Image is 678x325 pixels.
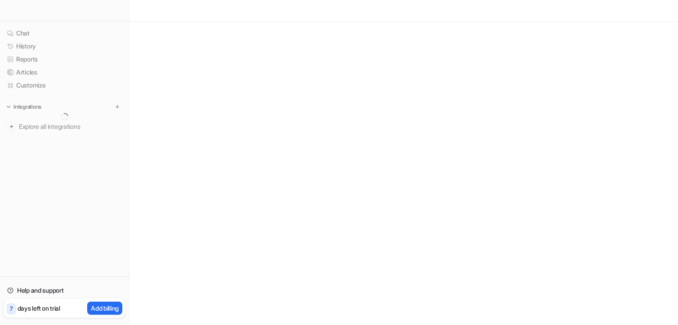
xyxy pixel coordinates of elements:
img: menu_add.svg [114,104,120,110]
a: Explore all integrations [4,120,125,133]
img: explore all integrations [7,122,16,131]
a: History [4,40,125,53]
a: Articles [4,66,125,79]
span: Explore all integrations [19,119,122,134]
a: Chat [4,27,125,40]
a: Customize [4,79,125,92]
p: days left on trial [18,303,60,313]
p: 7 [10,305,13,313]
button: Add billing [87,302,122,315]
a: Reports [4,53,125,66]
a: Help and support [4,284,125,297]
button: Integrations [4,102,44,111]
p: Integrations [13,103,41,110]
img: expand menu [5,104,12,110]
p: Add billing [91,303,119,313]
